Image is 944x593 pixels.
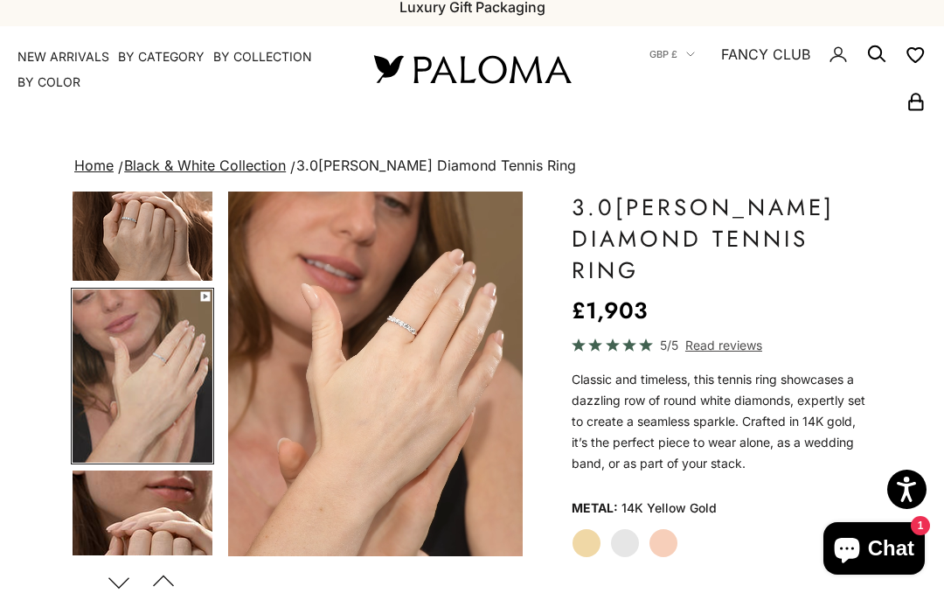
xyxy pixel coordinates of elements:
span: 5/5 [660,335,678,355]
variant-option-value: 14K Yellow Gold [621,495,717,521]
span: Read reviews [685,335,762,355]
nav: breadcrumbs [71,154,873,178]
div: Item 5 of 13 [228,192,523,556]
a: Black & White Collection [124,157,286,174]
legend: Metal: [572,495,618,521]
button: Go to item 5 [71,288,214,464]
a: NEW ARRIVALS [17,48,109,66]
h1: 3.0[PERSON_NAME] Diamond Tennis Ring [572,192,873,286]
img: #YellowGold #WhiteGold #RoseGold [73,108,212,281]
button: GBP £ [649,46,695,62]
inbox-online-store-chat: Shopify online store chat [818,522,930,579]
img: #YellowGold #WhiteGold #RoseGold [73,290,212,463]
nav: Primary navigation [17,48,332,91]
button: Go to item 4 [71,106,214,283]
summary: By Collection [213,48,312,66]
video: #YellowGold #WhiteGold #RoseGold [228,192,523,556]
summary: By Category [118,48,205,66]
span: GBP £ [649,46,677,62]
sale-price: £1,903 [572,293,648,328]
a: 5/5 Read reviews [572,335,873,355]
p: Classic and timeless, this tennis ring showcases a dazzling row of round white diamonds, expertly... [572,369,873,474]
a: Home [74,157,114,174]
a: FANCY CLUB [721,43,810,66]
nav: Secondary navigation [612,26,927,112]
span: 3.0[PERSON_NAME] Diamond Tennis Ring [296,157,576,174]
summary: By Color [17,73,80,91]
